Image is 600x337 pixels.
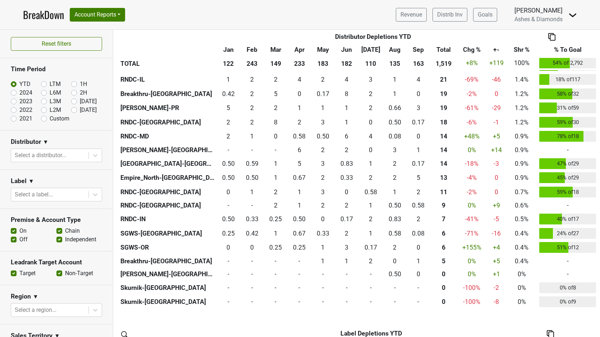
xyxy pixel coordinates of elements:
span: ▼ [28,177,34,186]
td: 2.17 [240,101,264,115]
td: 2 [311,144,335,156]
div: 0.58 [289,132,309,141]
td: 0 [264,129,288,144]
th: RNDC-[GEOGRAPHIC_DATA] [119,185,216,199]
td: 1.917 [216,115,240,129]
a: Distrib Inv [432,8,467,22]
td: 0.585 [240,156,264,171]
td: 1.5 [264,73,288,87]
div: 3 [313,159,333,168]
label: L6M [50,88,61,97]
div: 0.83 [336,159,357,168]
span: ▼ [43,138,49,146]
div: 2 [218,118,238,127]
th: RNDC-MD [119,129,216,144]
div: 4 [360,132,381,141]
h3: Region [11,293,31,300]
div: 6 [336,132,357,141]
td: 1.501 [264,185,288,199]
td: 0.584 [407,199,430,212]
th: 182 [335,56,358,70]
h3: Label [11,177,27,185]
td: 6.084 [335,129,358,144]
span: +119 [489,59,504,67]
td: 0 [240,144,264,156]
td: 0.416 [216,87,240,101]
th: Jan: activate to sort column ascending [216,43,240,56]
button: Reset filters [11,37,102,51]
td: 1 [216,73,240,87]
div: 0 [488,187,504,197]
div: 1 [242,187,262,197]
div: 14 [432,132,455,141]
td: 2 [335,144,358,156]
td: 1 [383,87,407,101]
td: 0.66 [383,101,407,115]
th: Empire_North-[GEOGRAPHIC_DATA] [119,171,216,185]
a: BreakDown [23,7,64,22]
th: [PERSON_NAME]-[GEOGRAPHIC_DATA] [119,144,216,156]
div: 0.08 [385,132,405,141]
td: 0 % [457,199,486,212]
div: 0 [488,173,504,182]
div: 0.50 [218,173,238,182]
th: Jun: activate to sort column ascending [335,43,358,56]
th: 243 [240,56,264,70]
td: 0 [358,144,383,156]
label: Chain [65,227,80,235]
th: 1,519 [430,56,457,70]
td: 1.58 [358,101,383,115]
td: 8 [335,87,358,101]
td: 0 [264,144,288,156]
div: 13 [432,173,455,182]
td: 0 [288,87,311,101]
td: 0.584 [358,185,383,199]
td: 2 [240,115,264,129]
th: 21.167 [430,73,457,87]
div: 0.50 [313,132,333,141]
td: 2 [240,87,264,101]
div: 1 [313,103,333,113]
td: 0 [216,144,240,156]
th: Jul: activate to sort column ascending [358,43,383,56]
div: 0 [408,89,429,99]
label: Independent [65,235,96,244]
div: 1 [266,159,286,168]
th: 18.583 [430,87,457,101]
td: 5.31 [216,101,240,115]
td: 1 [407,144,430,156]
div: 2 [313,75,333,84]
a: Goals [473,8,497,22]
th: Feb: activate to sort column ascending [240,43,264,56]
div: 2 [336,145,357,155]
div: 2 [313,173,333,182]
div: 4 [336,75,357,84]
td: 1.25 [264,171,288,185]
h3: Distributor [11,138,41,146]
th: Breakthru-[GEOGRAPHIC_DATA] [119,87,216,101]
span: Ashes & Diamonds [514,16,563,23]
td: 1.5 [335,199,358,212]
div: 2 [242,75,262,84]
a: Revenue [396,8,427,22]
label: [DATE] [80,97,97,106]
td: 0.5 [383,115,407,129]
div: 0.66 [385,103,405,113]
td: 2 [264,199,288,212]
div: 0.17 [408,118,429,127]
div: 2 [360,103,381,113]
div: 0 [218,187,238,197]
td: -4 % [457,171,486,185]
td: -69 % [457,73,486,87]
div: 14 [432,145,455,155]
td: 1.084 [358,199,383,212]
div: 2 [360,173,381,182]
div: -29 [488,103,504,113]
label: 2H [80,88,87,97]
td: 1.335 [264,156,288,171]
td: 1 [240,129,264,144]
label: Non-Target [65,269,93,278]
td: 3.5 [358,129,383,144]
td: -6 % [457,115,486,129]
img: Dropdown Menu [568,11,577,19]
